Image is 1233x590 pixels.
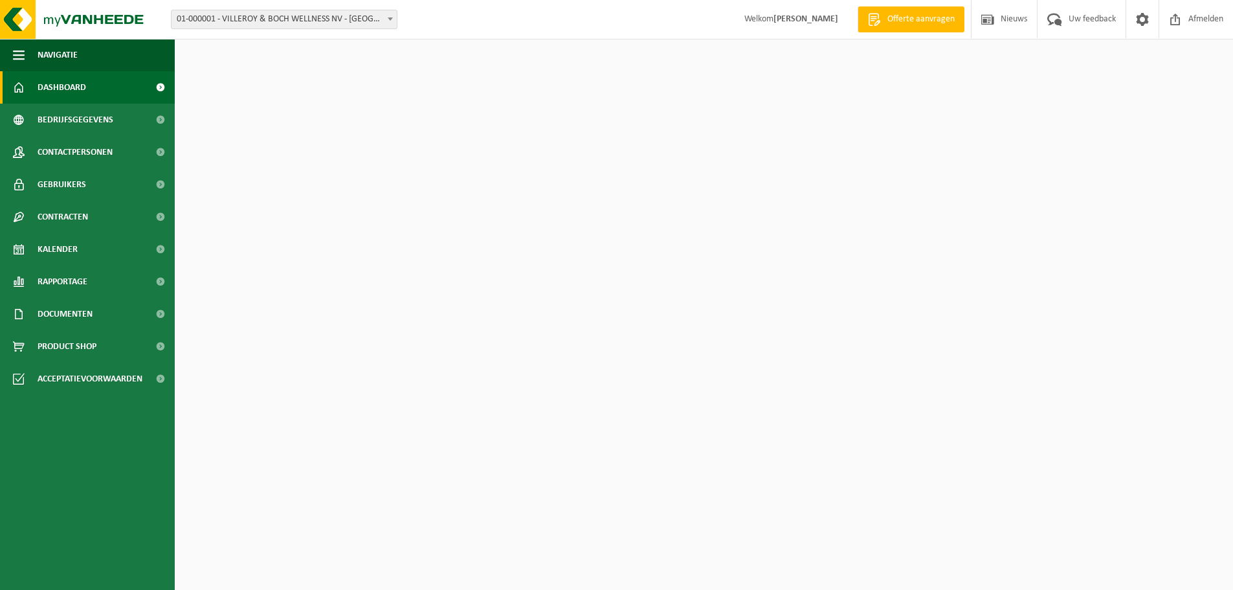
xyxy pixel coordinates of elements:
a: Offerte aanvragen [858,6,964,32]
span: Rapportage [38,266,87,298]
span: 01-000001 - VILLEROY & BOCH WELLNESS NV - ROESELARE [171,10,397,29]
span: Contactpersonen [38,136,113,168]
span: Gebruikers [38,168,86,201]
strong: [PERSON_NAME] [773,14,838,24]
span: Documenten [38,298,93,330]
span: Navigatie [38,39,78,71]
span: Product Shop [38,330,96,363]
span: Acceptatievoorwaarden [38,363,142,395]
span: Offerte aanvragen [884,13,958,26]
span: Dashboard [38,71,86,104]
span: Contracten [38,201,88,233]
span: 01-000001 - VILLEROY & BOCH WELLNESS NV - ROESELARE [172,10,397,28]
span: Kalender [38,233,78,266]
span: Bedrijfsgegevens [38,104,113,136]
